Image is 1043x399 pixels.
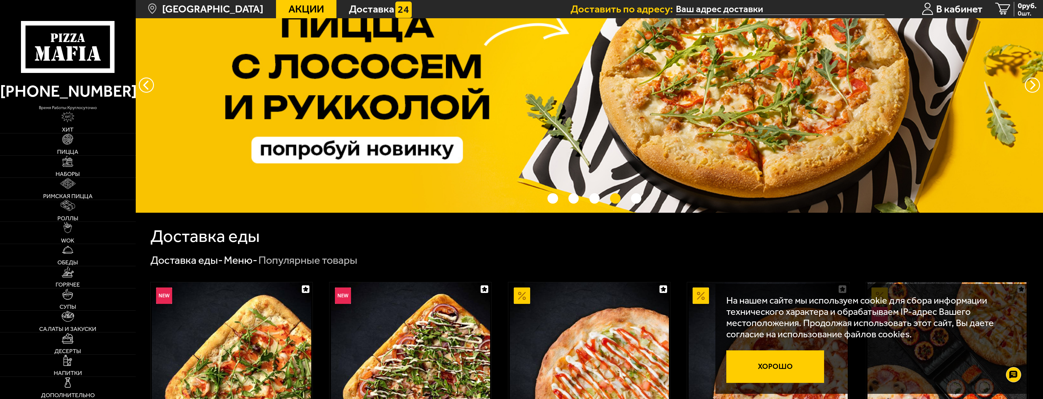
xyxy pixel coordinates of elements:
button: точки переключения [631,193,641,204]
button: точки переключения [589,193,600,204]
a: Доставка еды- [150,254,223,267]
img: Акционный [514,287,530,304]
span: Акции [288,4,324,14]
span: Роллы [57,215,78,222]
span: Напитки [54,370,82,376]
span: Пицца [57,149,78,155]
a: Меню- [224,254,257,267]
span: Хит [62,127,73,133]
div: Популярные товары [258,253,357,267]
button: точки переключения [568,193,579,204]
span: Наборы [56,171,80,177]
span: Римская пицца [43,193,93,199]
span: Салаты и закуски [39,326,96,332]
img: Новинка [335,287,351,304]
span: Горячее [56,282,80,288]
span: Десерты [54,348,81,354]
span: WOK [61,238,74,244]
img: 15daf4d41897b9f0e9f617042186c801.svg [395,2,412,18]
input: Ваш адрес доставки [676,3,885,15]
span: В кабинет [936,4,983,14]
span: Дополнительно [41,392,95,398]
span: 0 руб. [1018,2,1037,9]
span: Доставка [349,4,394,14]
button: точки переключения [610,193,620,204]
button: Хорошо [726,350,824,383]
p: На нашем сайте мы используем cookie для сбора информации технического характера и обрабатываем IP... [726,295,1014,340]
button: точки переключения [547,193,558,204]
button: следующий [139,77,154,93]
span: Доставить по адресу: [571,4,676,14]
button: предыдущий [1025,77,1040,93]
img: Новинка [156,287,172,304]
span: Супы [60,304,76,310]
span: Обеды [57,260,78,266]
span: 0 шт. [1018,10,1037,16]
span: [GEOGRAPHIC_DATA] [162,4,263,14]
img: Акционный [693,287,709,304]
h1: Доставка еды [150,228,260,245]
